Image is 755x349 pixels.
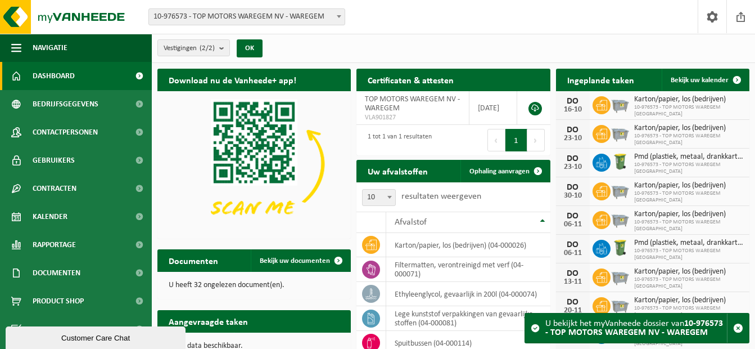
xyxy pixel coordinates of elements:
span: Afvalstof [395,218,427,227]
div: 13-11 [562,278,584,286]
span: Bekijk uw kalender [671,77,729,84]
span: 10-976573 - TOP MOTORS WAREGEM [GEOGRAPHIC_DATA] [634,133,744,146]
div: DO [562,298,584,307]
button: Vestigingen(2/2) [157,39,230,56]
span: Bedrijfsgegevens [33,90,98,118]
h2: Aangevraagde taken [157,310,259,332]
span: Bekijk uw documenten [260,257,330,265]
span: Pmd (plastiek, metaal, drankkartons) (bedrijven) [634,153,744,162]
div: 1 tot 1 van 1 resultaten [362,128,432,153]
count: (2/2) [200,44,215,52]
span: Karton/papier, los (bedrijven) [634,210,744,219]
span: Vestigingen [164,40,215,57]
button: OK [237,39,263,57]
span: 10-976573 - TOP MOTORS WAREGEM NV - WAREGEM [148,8,345,25]
td: lege kunststof verpakkingen van gevaarlijke stoffen (04-000081) [386,306,550,331]
span: Acceptatievoorwaarden [33,315,124,343]
h2: Uw afvalstoffen [356,160,439,182]
span: Karton/papier, los (bedrijven) [634,124,744,133]
span: Contracten [33,174,76,203]
span: Pmd (plastiek, metaal, drankkartons) (bedrijven) [634,239,744,248]
span: Kalender [33,203,67,231]
button: Previous [487,129,505,151]
h2: Certificaten & attesten [356,69,465,91]
a: Bekijk uw documenten [251,249,350,272]
div: 30-10 [562,192,584,200]
img: WB-2500-GAL-GY-01 [611,123,630,142]
button: Next [527,129,545,151]
iframe: chat widget [6,324,188,349]
span: 10 [362,189,396,206]
span: Dashboard [33,62,75,90]
span: VLA901827 [365,113,460,122]
span: 10-976573 - TOP MOTORS WAREGEM [GEOGRAPHIC_DATA] [634,104,744,118]
span: 10-976573 - TOP MOTORS WAREGEM [GEOGRAPHIC_DATA] [634,305,744,319]
td: [DATE] [469,91,517,125]
img: WB-0240-HPE-GN-50 [611,238,630,257]
img: Download de VHEPlus App [157,91,351,236]
td: filtermatten, verontreinigd met verf (04-000071) [386,257,550,282]
img: WB-2500-GAL-GY-01 [611,267,630,286]
div: DO [562,97,584,106]
h2: Ingeplande taken [556,69,645,91]
img: WB-2500-GAL-GY-01 [611,95,630,114]
span: 10-976573 - TOP MOTORS WAREGEM [GEOGRAPHIC_DATA] [634,190,744,204]
div: DO [562,269,584,278]
img: WB-2500-GAL-GY-01 [611,181,630,200]
span: 10-976573 - TOP MOTORS WAREGEM [GEOGRAPHIC_DATA] [634,162,744,175]
div: 06-11 [562,221,584,229]
span: 10-976573 - TOP MOTORS WAREGEM [GEOGRAPHIC_DATA] [634,276,744,290]
span: TOP MOTORS WAREGEM NV - WAREGEM [365,95,460,113]
span: Karton/papier, los (bedrijven) [634,296,744,305]
span: 10-976573 - TOP MOTORS WAREGEM [GEOGRAPHIC_DATA] [634,248,744,261]
a: Bekijk uw kalender [662,69,748,91]
span: Rapportage [33,231,76,259]
div: 06-11 [562,249,584,257]
div: 16-10 [562,106,584,114]
span: Karton/papier, los (bedrijven) [634,95,744,104]
span: 10 [363,190,395,205]
strong: 10-976573 - TOP MOTORS WAREGEM NV - WAREGEM [545,319,723,337]
div: 23-10 [562,163,584,171]
div: U bekijkt het myVanheede dossier van [545,314,727,343]
a: Ophaling aanvragen [460,160,549,182]
td: ethyleenglycol, gevaarlijk in 200l (04-000074) [386,282,550,306]
label: resultaten weergeven [401,192,481,201]
span: Product Shop [33,287,84,315]
span: Navigatie [33,34,67,62]
div: DO [562,240,584,249]
span: Contactpersonen [33,118,98,146]
img: WB-2500-GAL-GY-01 [611,296,630,315]
span: 10-976573 - TOP MOTORS WAREGEM NV - WAREGEM [149,9,345,25]
div: 23-10 [562,135,584,142]
button: 1 [505,129,527,151]
h2: Documenten [157,249,229,271]
span: Ophaling aanvragen [469,168,530,175]
img: WB-2500-GAL-GY-01 [611,209,630,229]
img: WB-0240-HPE-GN-50 [611,152,630,171]
p: U heeft 32 ongelezen document(en). [169,281,340,289]
span: Karton/papier, los (bedrijven) [634,181,744,190]
span: Gebruikers [33,146,75,174]
div: 20-11 [562,307,584,315]
span: Documenten [33,259,80,287]
td: karton/papier, los (bedrijven) (04-000026) [386,233,550,257]
div: DO [562,126,584,135]
h2: Download nu de Vanheede+ app! [157,69,308,91]
div: DO [562,183,584,192]
span: 10-976573 - TOP MOTORS WAREGEM [GEOGRAPHIC_DATA] [634,219,744,232]
div: DO [562,154,584,163]
span: Karton/papier, los (bedrijven) [634,267,744,276]
div: DO [562,212,584,221]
